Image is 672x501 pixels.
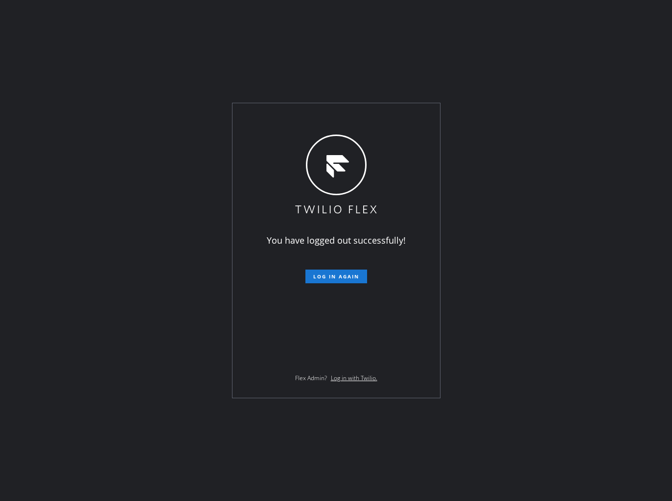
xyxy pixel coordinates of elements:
[267,234,406,246] span: You have logged out successfully!
[331,374,377,382] a: Log in with Twilio.
[313,273,359,280] span: Log in again
[295,374,327,382] span: Flex Admin?
[305,270,367,283] button: Log in again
